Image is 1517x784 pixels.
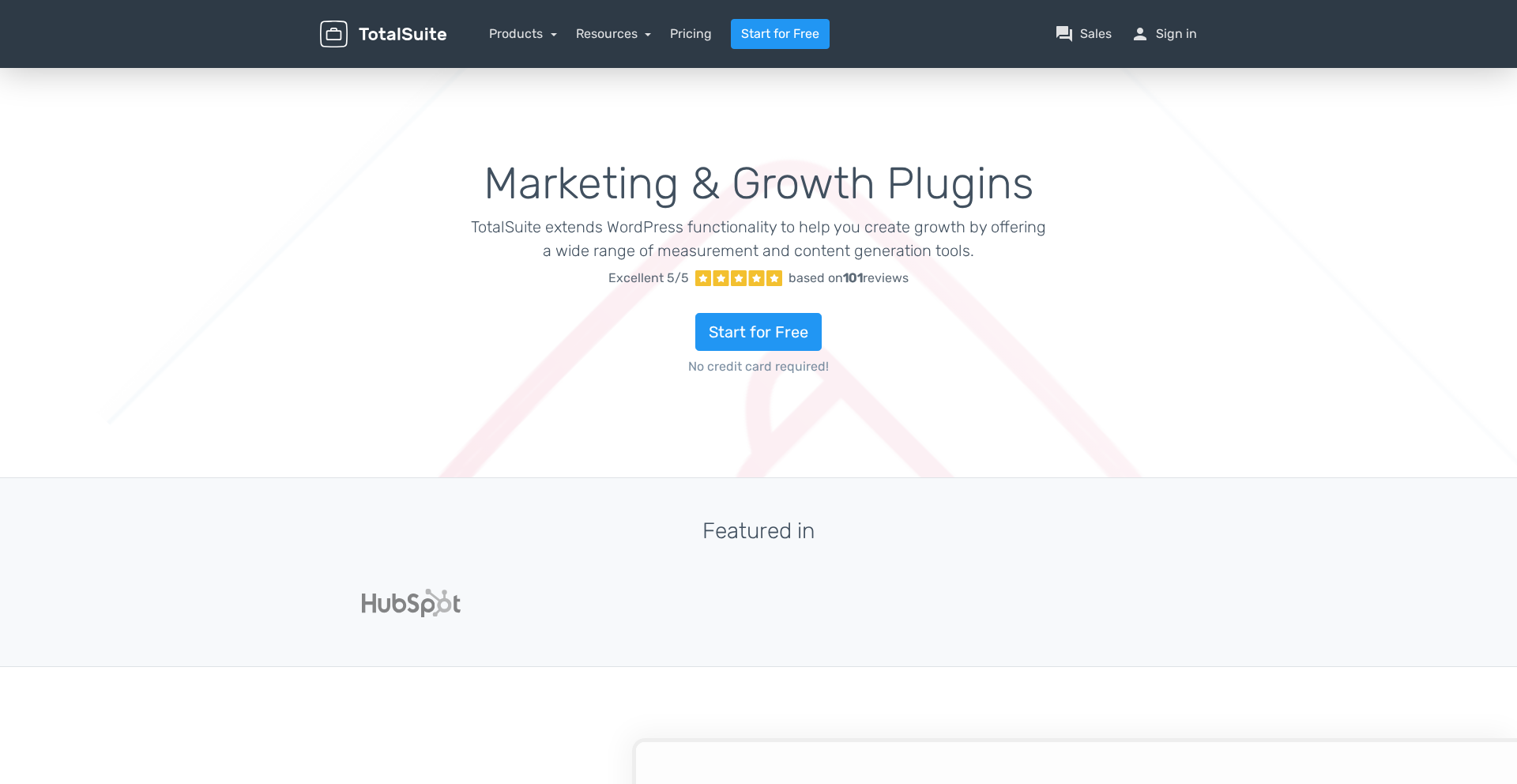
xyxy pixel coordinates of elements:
div: based on reviews [789,269,909,288]
strong: 101 [843,270,863,285]
a: Start for Free [731,19,830,49]
a: Pricing [670,24,712,43]
a: Resources [576,26,652,41]
span: question_answer [1055,24,1074,43]
a: personSign in [1131,24,1197,43]
a: Products [489,26,557,41]
p: TotalSuite extends WordPress functionality to help you create growth by offering a wide range of ... [471,215,1047,262]
img: Hubspot [362,589,461,617]
span: Excellent 5/5 [608,269,689,288]
a: Start for Free [695,313,822,351]
a: Excellent 5/5 based on101reviews [471,262,1047,294]
a: question_answerSales [1055,24,1112,43]
h3: Featured in [320,519,1197,544]
span: No credit card required! [471,357,1047,376]
h1: Marketing & Growth Plugins [471,160,1047,209]
span: person [1131,24,1150,43]
img: TotalSuite for WordPress [320,21,446,48]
